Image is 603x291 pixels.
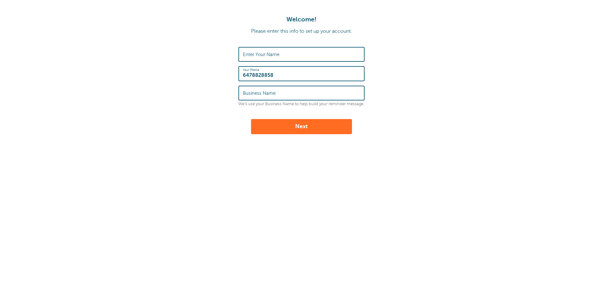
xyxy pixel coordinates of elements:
button: Next [251,119,352,134]
p: We'll use your Business Name to help build your reminder message. [238,102,365,106]
label: Enter Your Name [243,52,279,57]
label: Your Phone [243,68,259,72]
p: Please enter this info to set up your account. [6,28,597,34]
h1: Welcome! [6,16,597,23]
label: Business Name [243,90,276,96]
